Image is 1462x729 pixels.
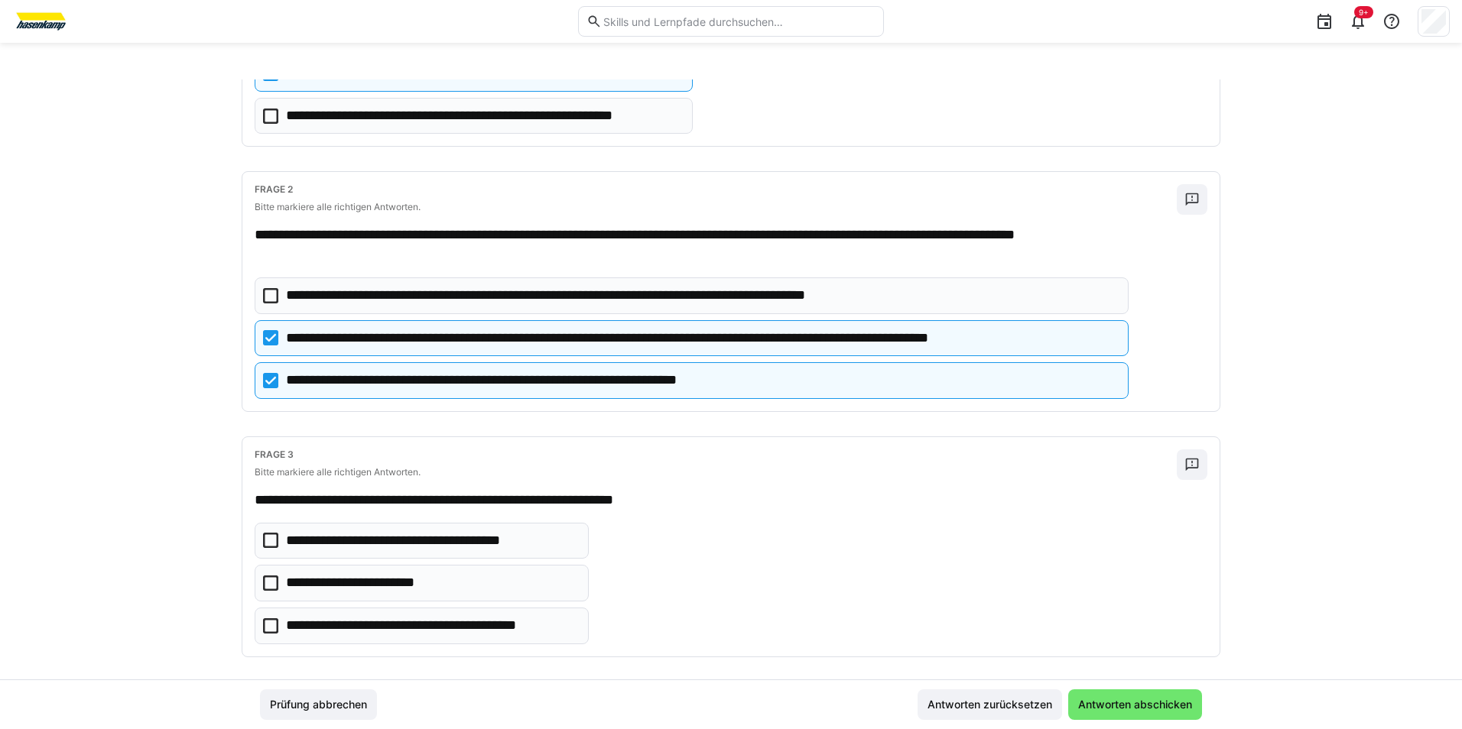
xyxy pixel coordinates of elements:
h4: Frage 3 [255,449,1177,460]
button: Antworten zurücksetzen [918,689,1062,720]
span: Antworten abschicken [1076,697,1194,712]
button: Prüfung abbrechen [260,689,377,720]
p: Bitte markiere alle richtigen Antworten. [255,466,1177,478]
h4: Frage 2 [255,184,1177,195]
p: Bitte markiere alle richtigen Antworten. [255,201,1177,213]
span: Antworten zurücksetzen [925,697,1054,712]
span: Prüfung abbrechen [268,697,369,712]
button: Antworten abschicken [1068,689,1202,720]
span: 9+ [1359,8,1369,17]
input: Skills und Lernpfade durchsuchen… [602,15,876,28]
